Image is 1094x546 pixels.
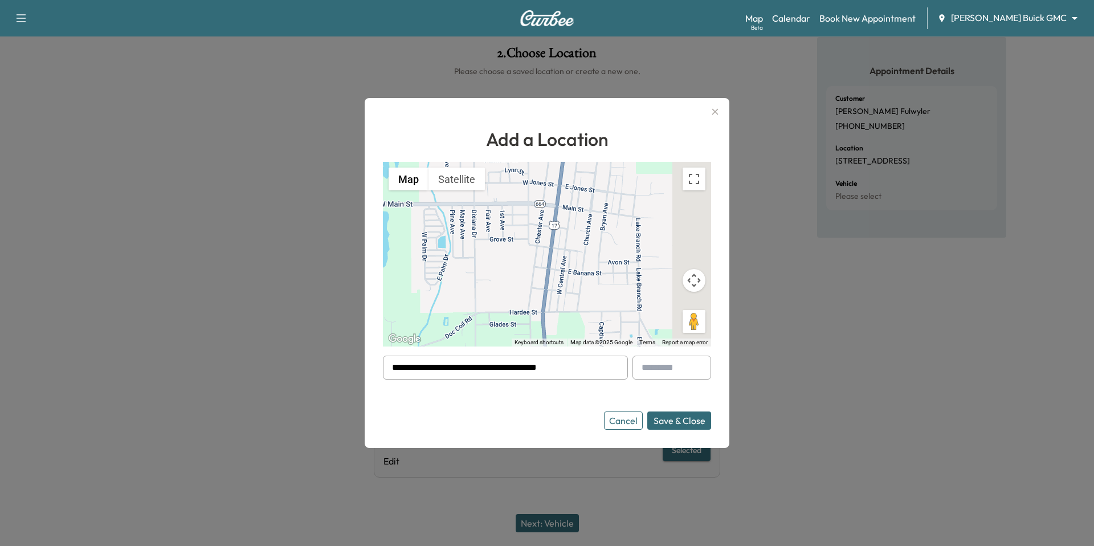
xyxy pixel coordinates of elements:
button: Map camera controls [683,269,705,292]
img: Google [386,332,423,347]
a: MapBeta [745,11,763,25]
a: Calendar [772,11,810,25]
button: Cancel [604,411,643,430]
button: Show street map [389,168,428,190]
button: Keyboard shortcuts [515,339,564,347]
h1: Add a Location [383,125,711,153]
button: Show satellite imagery [428,168,485,190]
a: Open this area in Google Maps (opens a new window) [386,332,423,347]
div: Beta [751,23,763,32]
button: Drag Pegman onto the map to open Street View [683,310,705,333]
span: [PERSON_NAME] Buick GMC [951,11,1067,25]
a: Report a map error [662,339,708,345]
span: Map data ©2025 Google [570,339,632,345]
button: Save & Close [647,411,711,430]
a: Book New Appointment [819,11,916,25]
a: Terms [639,339,655,345]
button: Toggle fullscreen view [683,168,705,190]
img: Curbee Logo [520,10,574,26]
